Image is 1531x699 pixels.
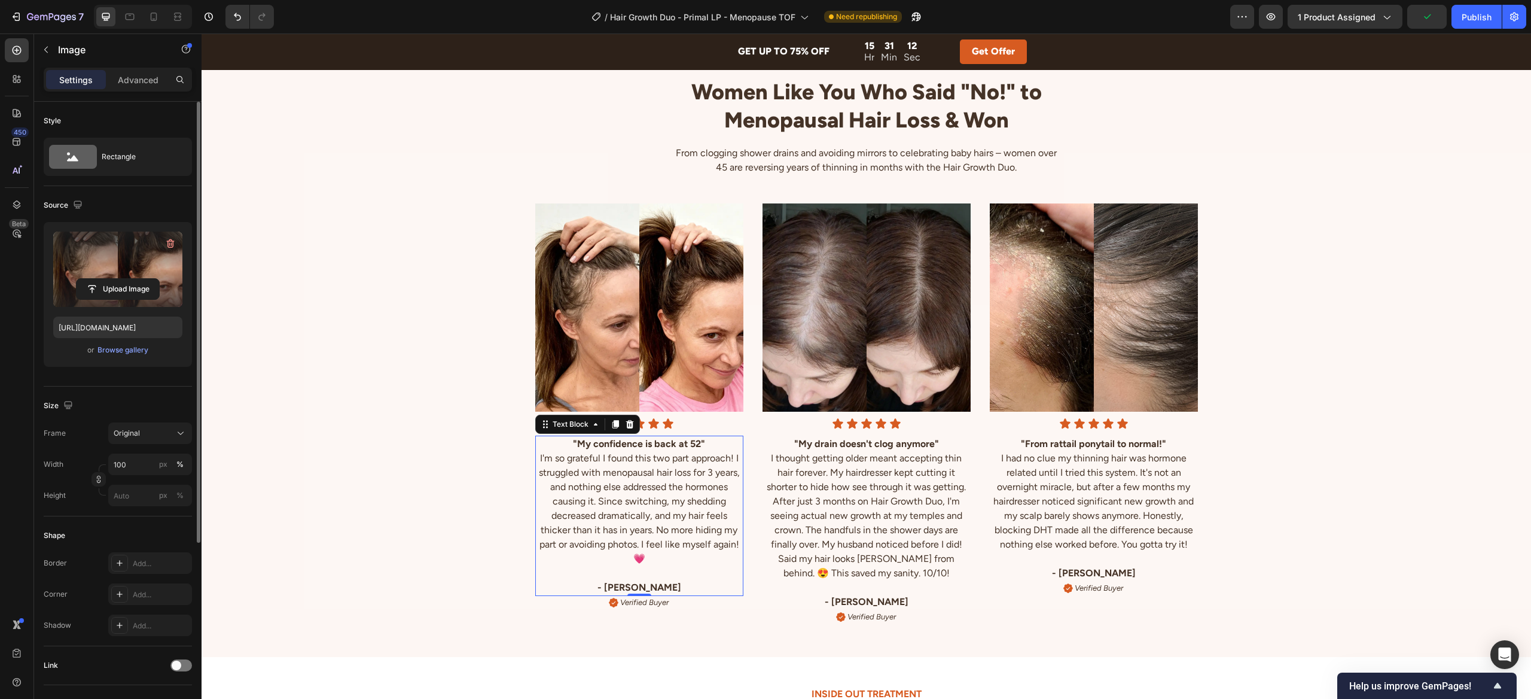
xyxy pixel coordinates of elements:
[102,143,175,171] div: Rectangle
[561,170,769,378] img: gempages_560963929841337434-938724ef-bef0-407c-8e3b-adbd870e3ad8.webp
[44,589,68,600] div: Corner
[836,11,897,22] span: Need republishing
[623,563,707,574] strong: - [PERSON_NAME]
[114,428,140,439] span: Original
[118,74,158,86] p: Advanced
[58,42,160,57] p: Image
[53,317,182,338] input: https://example.com/image.jpg
[1298,11,1376,23] span: 1 product assigned
[44,398,75,414] div: Size
[306,654,1024,668] h2: INSIDE OUT TREATMENT
[605,11,608,23] span: /
[788,170,996,378] img: gnrrs1qgxbfbqc7m8tak.png
[202,34,1531,699] iframe: Design area
[176,490,184,501] div: %
[873,549,922,560] p: Verified Buyer
[646,578,694,589] p: Verified Buyer
[76,278,160,300] button: Upload Image
[562,418,768,547] p: I thought getting older meant accepting thin hair forever. My hairdresser kept cutting it shorter...
[78,10,84,24] p: 7
[819,405,965,416] strong: "From rattail ponytail to normal!"
[97,345,148,355] div: Browse gallery
[173,488,187,503] button: px
[44,660,58,671] div: Link
[108,423,192,444] button: Original
[156,457,170,472] button: %
[5,5,89,29] button: 7
[59,74,93,86] p: Settings
[44,116,61,126] div: Style
[133,589,189,600] div: Add...
[225,5,274,29] div: Undo/Redo
[371,405,504,416] strong: "My confidence is back at 52"
[159,459,167,470] div: px
[44,459,63,470] label: Width
[108,485,192,506] input: px%
[44,197,85,214] div: Source
[173,457,187,472] button: px
[44,558,67,569] div: Border
[419,564,467,575] p: Verified Buyer
[44,530,65,541] div: Shape
[133,558,189,569] div: Add...
[396,548,480,560] strong: - [PERSON_NAME]
[44,428,66,439] label: Frame
[1451,5,1502,29] button: Publish
[593,405,737,416] strong: "My drain doesn't clog anymore"
[471,44,859,102] h2: Women Like You Who Said "No!" to Menopausal Hair Loss & Won
[1288,5,1402,29] button: 1 product assigned
[1462,11,1492,23] div: Publish
[850,534,934,545] strong: - [PERSON_NAME]
[9,219,29,229] div: Beta
[610,11,795,23] span: Hair Growth Duo - Primal LP - Menopause TOF
[159,490,167,501] div: px
[176,459,184,470] div: %
[335,418,541,533] p: I'm so grateful I found this two part approach! I struggled with menopausal hair loss for 3 years...
[334,170,542,378] img: gempages_560963929841337434-b39a1945-62a1-491a-8775-448f6eb142d4.webp
[11,127,29,137] div: 450
[1349,679,1505,693] button: Show survey - Help us improve GemPages!
[133,621,189,631] div: Add...
[44,620,71,631] div: Shadow
[87,343,94,357] span: or
[349,385,389,396] div: Text Block
[156,488,170,503] button: %
[108,454,192,475] input: px%
[44,490,66,501] label: Height
[789,418,995,518] p: I had no clue my thinning hair was hormone related until I tried this system. It's not an overnig...
[1349,680,1490,692] span: Help us improve GemPages!
[97,344,149,356] button: Browse gallery
[472,113,858,141] p: From clogging shower drains and avoiding mirrors to celebrating baby hairs – women over 45 are re...
[1490,640,1519,669] div: Open Intercom Messenger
